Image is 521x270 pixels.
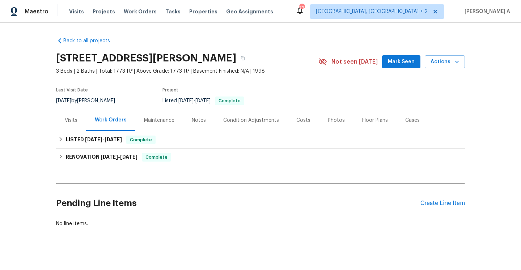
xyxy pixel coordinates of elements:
div: Floor Plans [362,117,388,124]
span: [GEOGRAPHIC_DATA], [GEOGRAPHIC_DATA] + 2 [316,8,428,15]
div: Notes [192,117,206,124]
span: Complete [216,99,243,103]
div: Create Line Item [420,200,465,207]
span: Actions [431,57,459,67]
h2: Pending Line Items [56,187,420,220]
div: 79 [299,4,304,12]
span: [DATE] [85,137,102,142]
div: Cases [405,117,420,124]
span: [DATE] [105,137,122,142]
button: Mark Seen [382,55,420,69]
span: Properties [189,8,217,15]
span: Complete [143,154,170,161]
button: Copy Address [236,52,249,65]
span: Visits [69,8,84,15]
span: Mark Seen [388,57,415,67]
span: Maestro [25,8,48,15]
div: Work Orders [95,116,127,124]
div: No line items. [56,220,465,227]
span: [DATE] [195,98,211,103]
span: Tasks [165,9,181,14]
span: [PERSON_NAME] A [462,8,510,15]
div: Costs [296,117,310,124]
div: LISTED [DATE]-[DATE]Complete [56,131,465,149]
span: Geo Assignments [226,8,273,15]
span: Listed [162,98,244,103]
div: Photos [328,117,345,124]
span: [DATE] [178,98,194,103]
span: - [101,154,137,159]
div: by [PERSON_NAME] [56,97,124,105]
span: - [178,98,211,103]
span: Not seen [DATE] [331,58,378,65]
a: Back to all projects [56,37,126,44]
div: RENOVATION [DATE]-[DATE]Complete [56,149,465,166]
span: Work Orders [124,8,157,15]
span: Projects [93,8,115,15]
span: 3 Beds | 2 Baths | Total: 1773 ft² | Above Grade: 1773 ft² | Basement Finished: N/A | 1998 [56,68,318,75]
div: Visits [65,117,77,124]
span: [DATE] [120,154,137,159]
h2: [STREET_ADDRESS][PERSON_NAME] [56,55,236,62]
button: Actions [425,55,465,69]
div: Maintenance [144,117,174,124]
span: - [85,137,122,142]
span: Complete [127,136,155,143]
span: [DATE] [101,154,118,159]
div: Condition Adjustments [223,117,279,124]
h6: RENOVATION [66,153,137,162]
span: Last Visit Date [56,88,88,92]
h6: LISTED [66,136,122,144]
span: [DATE] [56,98,71,103]
span: Project [162,88,178,92]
